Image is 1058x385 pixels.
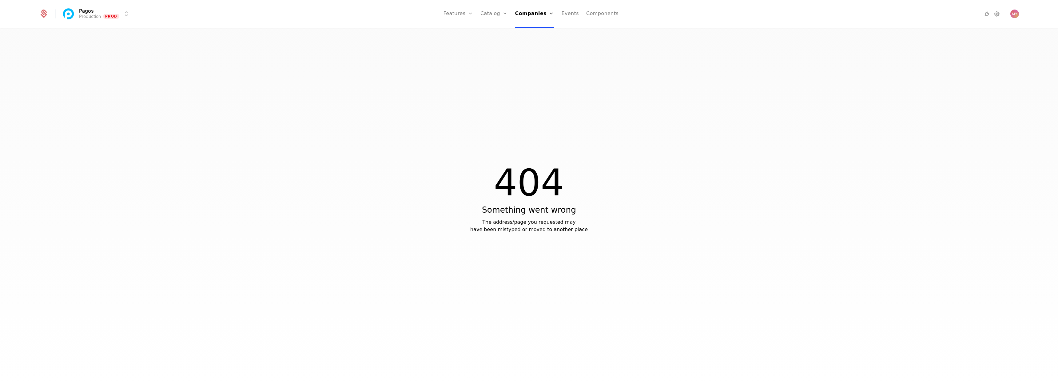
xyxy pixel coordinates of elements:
span: Prod [103,14,119,19]
a: Integrations [983,10,991,18]
button: Select environment [63,7,130,21]
img: Pagos [61,6,76,21]
div: Production [79,13,101,19]
a: Settings [993,10,1000,18]
div: Something went wrong [482,205,576,215]
div: 404 [494,164,564,201]
span: Pagos [79,8,94,13]
button: Open user button [1010,10,1019,18]
img: Max Yefimovich [1010,10,1019,18]
div: The address/page you requested may have been mistyped or moved to another place [470,219,588,233]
